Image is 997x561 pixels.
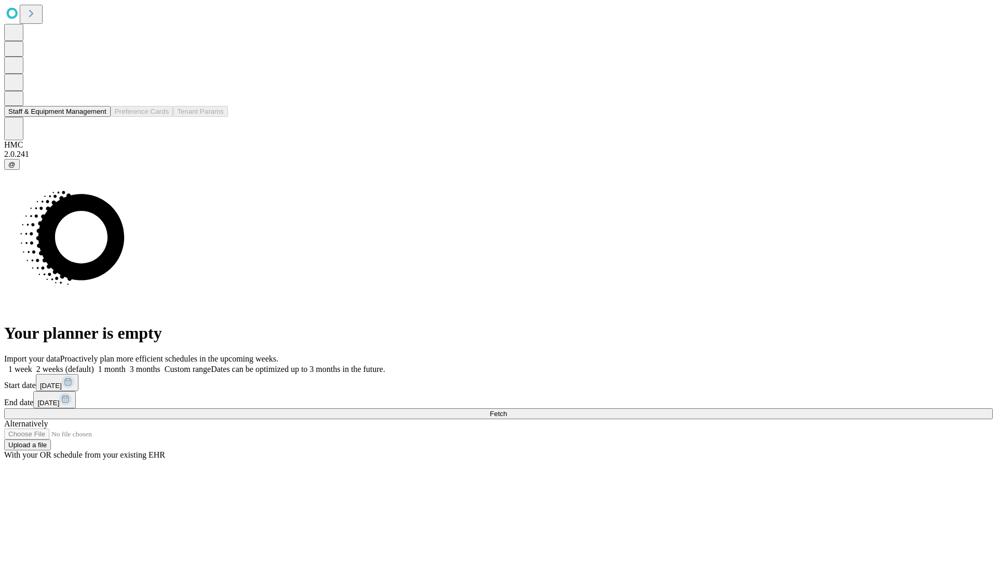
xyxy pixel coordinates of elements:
span: Import your data [4,354,60,363]
span: With your OR schedule from your existing EHR [4,450,165,459]
span: 1 month [98,365,126,373]
button: [DATE] [36,374,78,391]
span: Custom range [165,365,211,373]
button: @ [4,159,20,170]
div: End date [4,391,993,408]
div: HMC [4,140,993,150]
button: Fetch [4,408,993,419]
button: Upload a file [4,439,51,450]
span: Proactively plan more efficient schedules in the upcoming weeks. [60,354,278,363]
span: 2 weeks (default) [36,365,94,373]
span: 1 week [8,365,32,373]
div: 2.0.241 [4,150,993,159]
div: Start date [4,374,993,391]
span: [DATE] [37,399,59,407]
button: [DATE] [33,391,76,408]
span: Alternatively [4,419,48,428]
span: 3 months [130,365,160,373]
button: Preference Cards [111,106,173,117]
button: Staff & Equipment Management [4,106,111,117]
span: [DATE] [40,382,62,390]
h1: Your planner is empty [4,324,993,343]
span: Fetch [490,410,507,418]
button: Tenant Params [173,106,228,117]
span: Dates can be optimized up to 3 months in the future. [211,365,385,373]
span: @ [8,161,16,168]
